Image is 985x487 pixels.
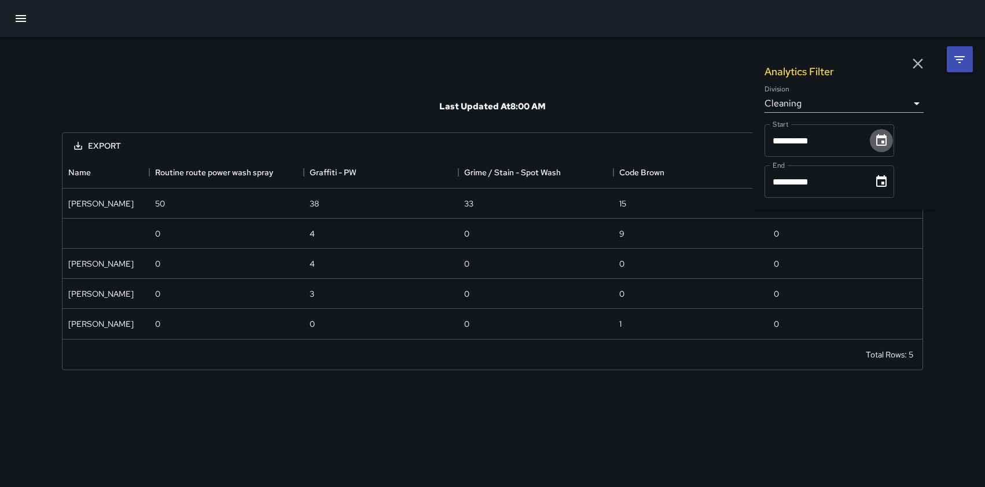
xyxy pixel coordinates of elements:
label: End [773,160,785,170]
h6: Last Updated At 8:00 AM [439,101,546,112]
div: 0 [619,288,624,300]
div: 1 [619,318,622,330]
button: Export [65,135,130,157]
div: 3 [310,288,314,300]
button: Choose date, selected date is Aug 31, 2025 [870,170,893,193]
div: 4 [310,228,315,239]
div: Name [68,156,91,189]
div: Code Brown [619,156,664,189]
div: Grime / Stain - Spot Wash [464,156,561,189]
div: Name [63,156,149,189]
div: 0 [774,288,779,300]
div: Routine route power wash spray [149,156,304,189]
label: Start [773,119,788,129]
div: 38 [310,198,319,209]
div: 15 [619,198,626,209]
div: 33 [464,198,473,209]
div: 0 [464,228,469,239]
div: Graffiti - PW [304,156,458,189]
div: 0 [464,288,469,300]
div: Total Rows: 5 [866,349,913,360]
div: 0 [774,258,779,270]
div: Code Brown [613,156,768,189]
div: 0 [774,318,779,330]
div: 0 [155,318,160,330]
div: DeAndre Barney [68,198,134,209]
div: Dago Cervantes [68,258,134,270]
div: 0 [464,318,469,330]
label: Division [765,84,789,94]
div: 4 [310,258,315,270]
div: 0 [464,258,469,270]
div: Graffiti - PW [310,156,356,189]
div: Grime / Stain - Spot Wash [458,156,613,189]
div: 0 [619,258,624,270]
div: Cleaning [765,94,924,113]
div: 0 [310,318,315,330]
div: 0 [155,228,160,239]
div: 0 [155,288,160,300]
div: 9 [619,228,624,239]
div: 0 [774,228,779,239]
h1: Analytics Filter [765,65,834,78]
div: 0 [155,258,160,270]
div: Gordon Rowe [68,318,134,330]
div: Routine route power wash spray [155,156,273,189]
div: Diego De La Oliva [68,288,134,300]
div: 50 [155,198,165,209]
button: Choose date, selected date is Aug 1, 2025 [870,129,893,152]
